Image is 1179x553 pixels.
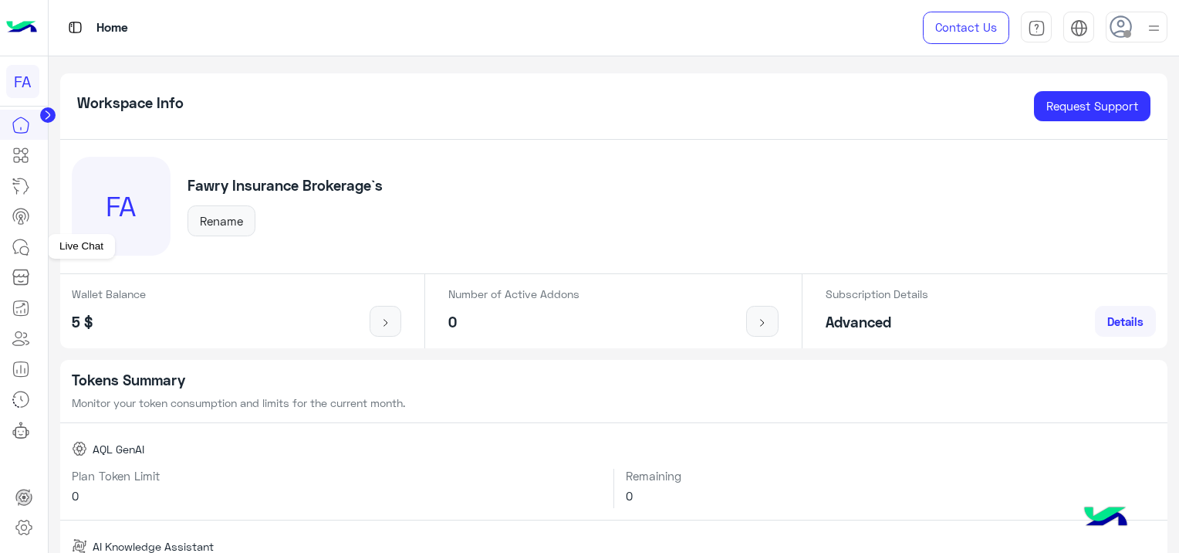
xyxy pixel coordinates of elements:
h5: Workspace Info [77,94,184,112]
img: AQL GenAI [72,441,87,456]
h5: 0 [448,314,579,331]
div: Live Chat [48,234,115,259]
h6: Plan Token Limit [72,469,603,483]
img: icon [376,317,395,329]
button: Rename [187,205,255,236]
p: Number of Active Addons [448,286,579,302]
img: hulul-logo.png [1079,491,1133,545]
img: Logo [6,12,37,44]
span: AQL GenAI [93,441,144,457]
img: tab [1028,19,1046,37]
p: Subscription Details [826,286,928,302]
a: Details [1095,306,1156,337]
p: Wallet Balance [72,286,146,302]
div: FA [72,157,171,256]
span: Details [1107,314,1144,328]
h5: Fawry Insurance Brokerage`s [187,177,383,195]
p: Home [96,18,128,39]
h6: Remaining [626,469,1156,483]
h5: Advanced [826,314,928,331]
h6: 0 [72,489,603,503]
div: FA [6,65,39,98]
p: Monitor your token consumption and limits for the current month. [72,395,1157,411]
img: tab [1070,19,1088,37]
img: tab [66,18,85,37]
h5: Tokens Summary [72,371,1157,389]
img: icon [753,317,772,329]
h5: 5 $ [72,314,146,331]
h6: 0 [626,489,1156,503]
a: tab [1021,12,1052,44]
a: Request Support [1034,91,1150,122]
img: profile [1144,19,1164,38]
a: Contact Us [923,12,1009,44]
